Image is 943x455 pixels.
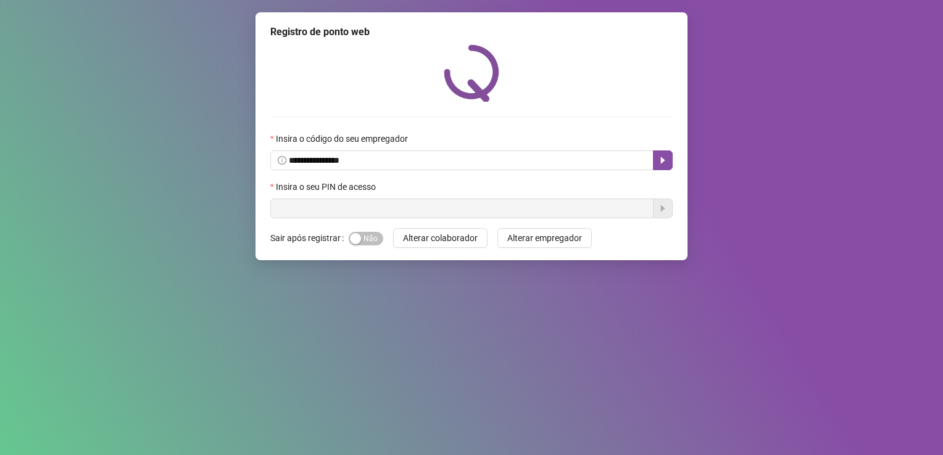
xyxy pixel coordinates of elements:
span: info-circle [278,156,286,165]
span: Alterar colaborador [403,231,478,245]
label: Sair após registrar [270,228,349,248]
img: QRPoint [444,44,499,102]
button: Alterar colaborador [393,228,488,248]
span: Alterar empregador [507,231,582,245]
span: caret-right [658,155,668,165]
label: Insira o código do seu empregador [270,132,416,146]
label: Insira o seu PIN de acesso [270,180,384,194]
button: Alterar empregador [497,228,592,248]
div: Registro de ponto web [270,25,673,39]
